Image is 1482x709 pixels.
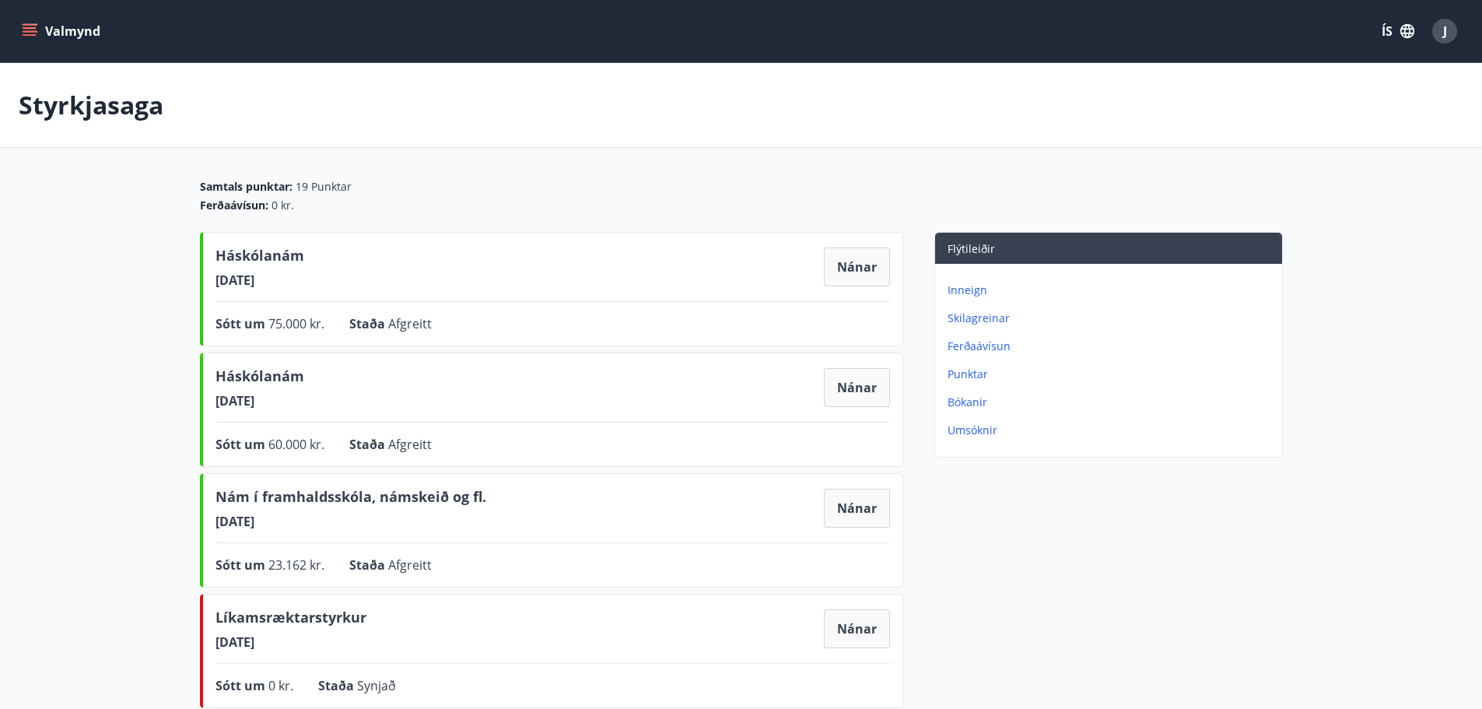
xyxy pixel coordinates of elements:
span: Staða [349,315,388,332]
span: Sótt um [215,436,268,453]
button: J [1426,12,1463,50]
span: Ferðaávísun : [200,198,268,213]
button: Nánar [824,247,890,286]
button: Nánar [824,368,890,407]
span: [DATE] [215,634,366,651]
p: Skilagreinar [948,311,1276,326]
span: Háskólanám [215,366,304,392]
span: [DATE] [215,392,304,409]
span: Staða [349,556,388,574]
span: Samtals punktar : [200,179,293,195]
span: Sótt um [215,556,268,574]
button: menu [19,17,107,45]
span: Afgreitt [388,315,432,332]
p: Styrkjasaga [19,88,163,122]
span: Flýtileiðir [948,241,995,256]
span: Nám í framhaldsskóla, námskeið og fl. [215,486,486,513]
p: Umsóknir [948,423,1276,438]
span: 75.000 kr. [268,315,324,332]
button: Nánar [824,489,890,528]
span: Staða [349,436,388,453]
p: Bókanir [948,395,1276,410]
p: Punktar [948,367,1276,382]
span: Sótt um [215,315,268,332]
span: Líkamsræktarstyrkur [215,607,366,634]
span: [DATE] [215,513,486,530]
p: Ferðaávísun [948,339,1276,354]
span: Afgreitt [388,436,432,453]
span: 0 kr. [268,677,293,694]
span: 60.000 kr. [268,436,324,453]
span: Synjað [357,677,396,694]
span: Sótt um [215,677,268,694]
span: [DATE] [215,272,304,289]
span: J [1443,23,1447,40]
span: 19 Punktar [296,179,352,195]
span: Háskólanám [215,245,304,272]
span: 23.162 kr. [268,556,324,574]
span: 0 kr. [272,198,294,213]
span: Staða [318,677,357,694]
span: Afgreitt [388,556,432,574]
button: Nánar [824,609,890,648]
button: ÍS [1373,17,1423,45]
p: Inneign [948,283,1276,298]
